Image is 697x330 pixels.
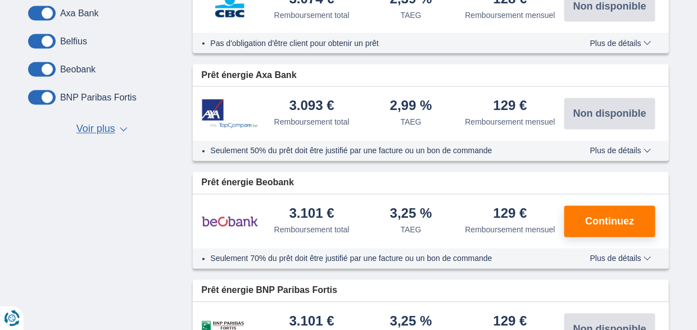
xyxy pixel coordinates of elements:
span: Voir plus [76,122,115,137]
button: Non disponible [564,98,655,130]
label: Axa Bank [60,8,98,19]
span: Prêt énergie Beobank [202,177,295,190]
div: 3,25 % [390,207,432,222]
div: 3.093 € [289,99,334,114]
span: ▼ [120,127,128,132]
button: Continuez [564,206,655,237]
label: BNP Paribas Fortis [60,93,137,103]
div: TAEG [401,10,422,21]
label: Beobank [60,65,96,75]
button: Plus de détails [582,39,660,48]
button: Plus de détails [582,146,660,155]
li: Seulement 70% du prêt doit être justifié par une facture ou un bon de commande [211,253,558,264]
li: Seulement 50% du prêt doit être justifié par une facture ou un bon de commande [211,145,558,157]
div: 129 € [494,207,527,222]
div: Remboursement total [274,10,350,21]
div: 3.101 € [289,207,334,222]
div: 129 € [494,315,527,330]
button: Plus de détails [582,254,660,263]
div: 129 € [494,99,527,114]
button: Voir plus ▼ [73,122,131,137]
div: 3,25 % [390,315,432,330]
img: pret personnel Beobank [202,208,258,236]
span: Non disponible [573,109,646,119]
div: Remboursement total [274,224,350,236]
label: Belfius [60,36,87,47]
span: Plus de détails [590,39,651,47]
span: Non disponible [573,1,646,11]
img: pret personnel Axa Bank [202,99,258,129]
div: TAEG [401,224,422,236]
div: TAEG [401,117,422,128]
span: Plus de détails [590,255,651,263]
div: Remboursement mensuel [465,10,555,21]
div: 2,99 % [390,99,432,114]
div: Remboursement total [274,117,350,128]
span: Prêt énergie Axa Bank [202,69,297,82]
div: 3.101 € [289,315,334,330]
span: Plus de détails [590,147,651,155]
li: Pas d'obligation d'être client pour obtenir un prêt [211,38,558,49]
div: Remboursement mensuel [465,224,555,236]
div: Remboursement mensuel [465,117,555,128]
span: Prêt énergie BNP Paribas Fortis [202,285,338,297]
span: Continuez [586,217,635,227]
